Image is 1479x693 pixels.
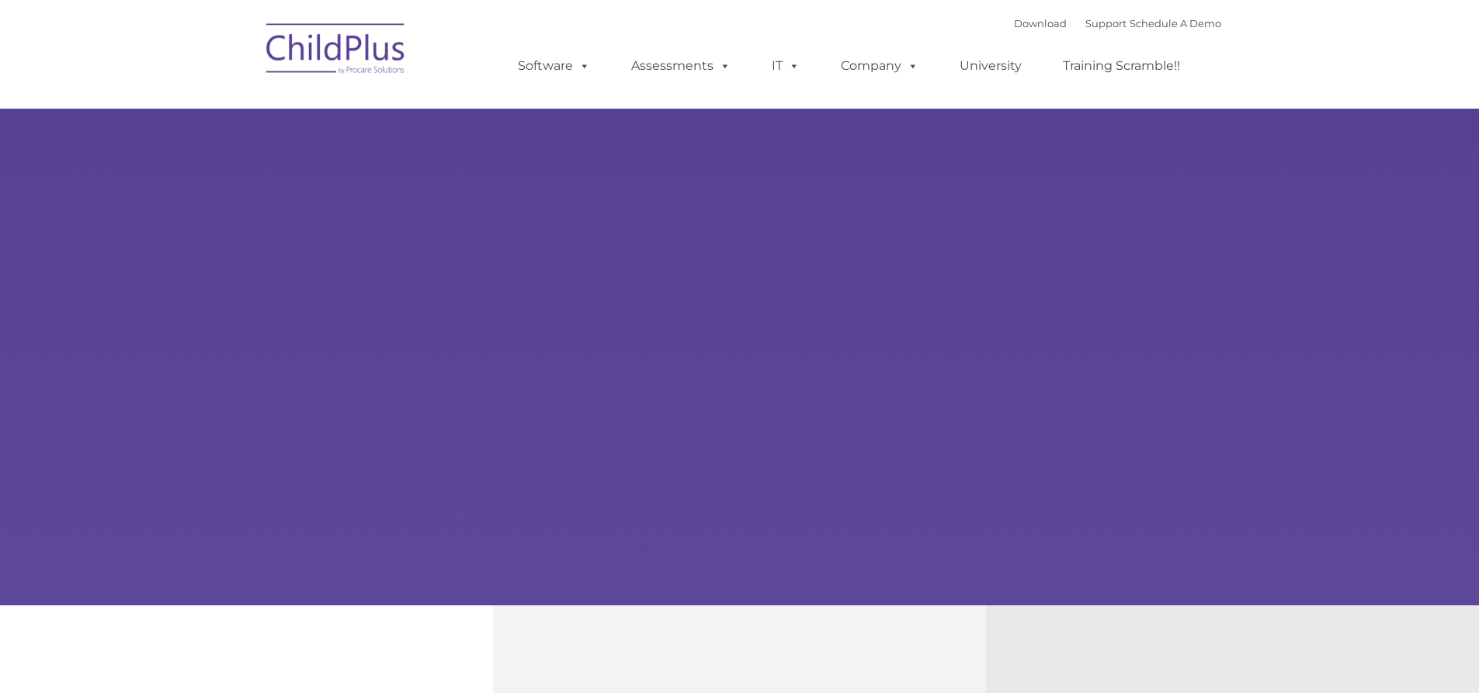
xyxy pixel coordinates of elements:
font: | [1014,17,1221,29]
a: Company [825,50,934,81]
a: Support [1085,17,1127,29]
a: Assessments [616,50,746,81]
a: Software [502,50,606,81]
a: Training Scramble!! [1047,50,1196,81]
a: University [944,50,1037,81]
a: IT [756,50,815,81]
a: Schedule A Demo [1130,17,1221,29]
img: ChildPlus by Procare Solutions [259,12,414,90]
a: Download [1014,17,1067,29]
